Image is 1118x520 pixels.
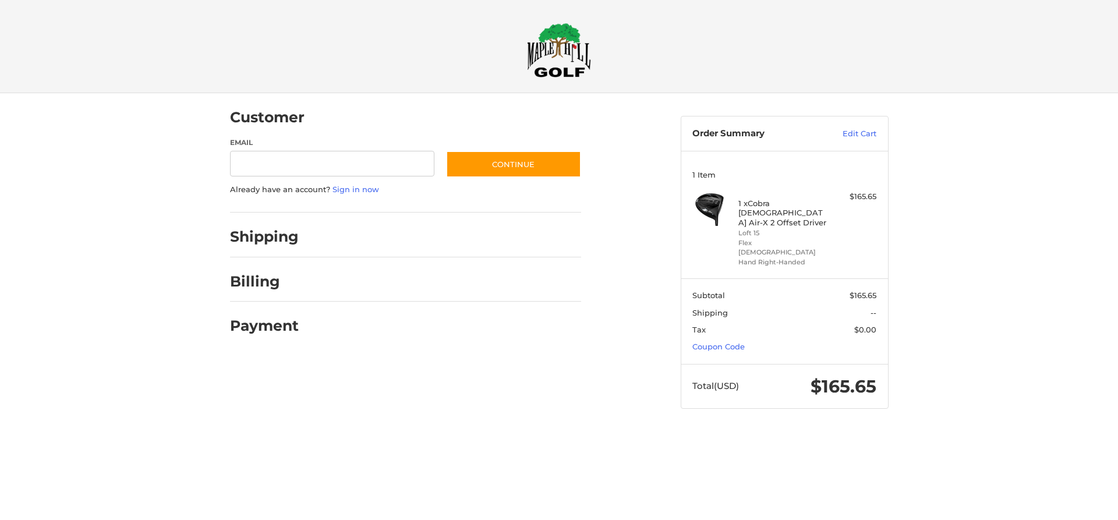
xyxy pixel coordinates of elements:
[692,342,745,351] a: Coupon Code
[738,228,827,238] li: Loft 15
[830,191,876,203] div: $165.65
[738,199,827,227] h4: 1 x Cobra [DEMOGRAPHIC_DATA] Air-X 2 Offset Driver
[854,325,876,334] span: $0.00
[850,291,876,300] span: $165.65
[811,376,876,397] span: $165.65
[12,470,139,508] iframe: Gorgias live chat messenger
[871,308,876,317] span: --
[692,308,728,317] span: Shipping
[230,273,298,291] h2: Billing
[1022,489,1118,520] iframe: Google Customer Reviews
[692,128,818,140] h3: Order Summary
[230,228,299,246] h2: Shipping
[692,291,725,300] span: Subtotal
[738,238,827,257] li: Flex [DEMOGRAPHIC_DATA]
[230,317,299,335] h2: Payment
[332,185,379,194] a: Sign in now
[230,137,435,148] label: Email
[818,128,876,140] a: Edit Cart
[230,184,581,196] p: Already have an account?
[692,380,739,391] span: Total (USD)
[446,151,581,178] button: Continue
[738,257,827,267] li: Hand Right-Handed
[692,325,706,334] span: Tax
[692,170,876,179] h3: 1 Item
[230,108,305,126] h2: Customer
[527,23,591,77] img: Maple Hill Golf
